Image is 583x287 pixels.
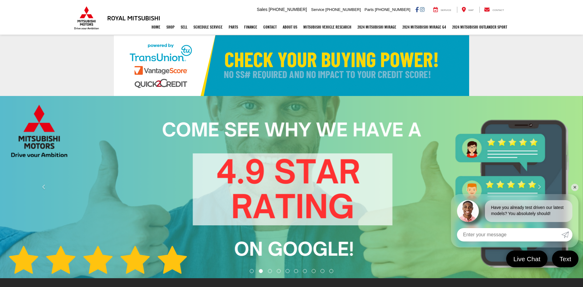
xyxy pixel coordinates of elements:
[420,7,424,12] a: Instagram: Click to visit our Instagram page
[496,108,583,266] button: Click to view next picture.
[561,228,572,241] a: Submit
[269,7,307,12] span: [PHONE_NUMBER]
[178,19,190,35] a: Sell
[493,9,504,12] span: Contact
[148,19,163,35] a: Home
[311,7,324,12] span: Service
[449,19,510,35] a: 2024 Mitsubishi Outlander SPORT
[354,19,399,35] a: 2024 Mitsubishi Mirage
[469,9,474,12] span: Map
[552,251,578,267] a: Text
[241,19,260,35] a: Finance
[226,19,241,35] a: Parts: Opens in a new tab
[107,15,160,21] h3: Royal Mitsubishi
[457,7,478,13] a: Map
[429,7,456,13] a: Service
[457,200,479,222] img: Agent profile photo
[556,255,574,263] span: Text
[399,19,449,35] a: 2024 Mitsubishi Mirage G4
[506,251,548,267] a: Live Chat
[441,9,451,12] span: Service
[163,19,178,35] a: Shop
[280,19,300,35] a: About Us
[364,7,373,12] span: Parts
[326,7,361,12] span: [PHONE_NUMBER]
[485,200,572,222] div: Have you already test driven our latest models? You absolutely should!
[375,7,410,12] span: [PHONE_NUMBER]
[479,7,509,13] a: Contact
[260,19,280,35] a: Contact
[114,35,469,96] img: Check Your Buying Power
[457,228,561,241] input: Enter your message
[190,19,226,35] a: Schedule Service: Opens in a new tab
[415,7,419,12] a: Facebook: Click to visit our Facebook page
[73,6,100,30] img: Mitsubishi
[300,19,354,35] a: Mitsubishi Vehicle Research
[257,7,268,12] span: Sales
[510,255,544,263] span: Live Chat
